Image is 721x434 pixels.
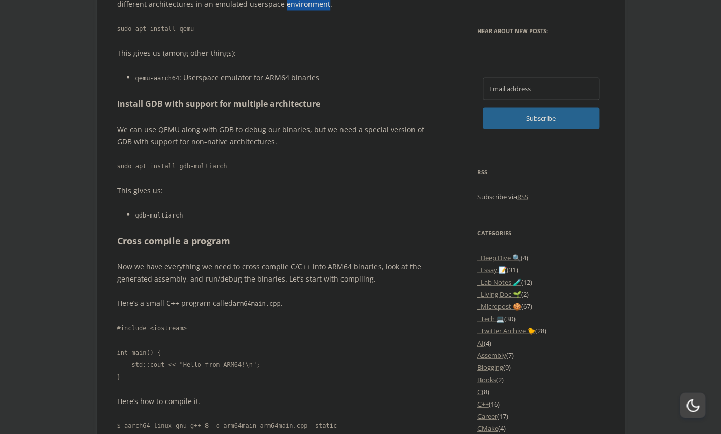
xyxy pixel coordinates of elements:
li: (31) [477,263,604,275]
a: C [477,387,482,396]
p: We can use QEMU along with GDB to debug our binaries, but we need a special version of GDB with s... [117,123,434,147]
li: (4) [477,336,604,349]
p: Here’s a small C++ program called . [117,297,434,309]
h2: Cross compile a program [117,233,434,248]
a: _Tech 💻 [477,314,504,323]
p: This gives us: [117,184,434,196]
p: Now we have everything we need to cross compile C/C++ into ARM64 binaries, look at the generated ... [117,260,434,285]
h3: Install GDB with support for multiple architecture [117,96,434,111]
li: (4) [477,422,604,434]
a: Career [477,411,497,420]
li: (16) [477,397,604,410]
input: Email address [483,77,599,100]
a: C++ [477,399,489,408]
li: (4) [477,251,604,263]
a: _Micropost 🍪 [477,301,521,311]
a: RSS [517,192,528,201]
li: (67) [477,300,604,312]
a: _Essay 📝 [477,265,507,274]
li: : Userspace emulator for ARM64 binaries [135,71,434,84]
li: (8) [477,385,604,397]
code: qemu-aarch64 [135,74,180,81]
code: sudo apt install gdb-multiarch [117,160,434,172]
a: _Living Doc 🌱 [477,289,521,298]
h3: Hear about new posts: [477,24,604,37]
li: (17) [477,410,604,422]
p: This gives us (among other things): [117,47,434,59]
h3: Categories [477,227,604,239]
li: (9) [477,361,604,373]
li: (28) [477,324,604,336]
code: #include <iostream> int main() { std::cout << "Hello from ARM64!\n"; } [117,322,434,383]
h3: RSS [477,166,604,178]
a: CMake [477,423,498,432]
code: sudo apt install qemu [117,22,434,35]
a: _Lab Notes 🧪 [477,277,521,286]
a: AI [477,338,484,347]
li: (30) [477,312,604,324]
a: _Twitter Archive 🐤 [477,326,535,335]
code: gdb-multiarch [135,211,183,219]
a: Books [477,375,496,384]
button: Subscribe [483,107,599,129]
li: (7) [477,349,604,361]
a: _Deep Dive 🔍 [477,253,521,262]
code: arm64main.cpp [233,300,281,307]
li: (12) [477,275,604,288]
a: Blogging [477,362,503,371]
p: Here’s how to compile it. [117,395,434,407]
li: (2) [477,288,604,300]
a: Assembly [477,350,506,359]
p: Subscribe via [477,190,604,202]
li: (2) [477,373,604,385]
